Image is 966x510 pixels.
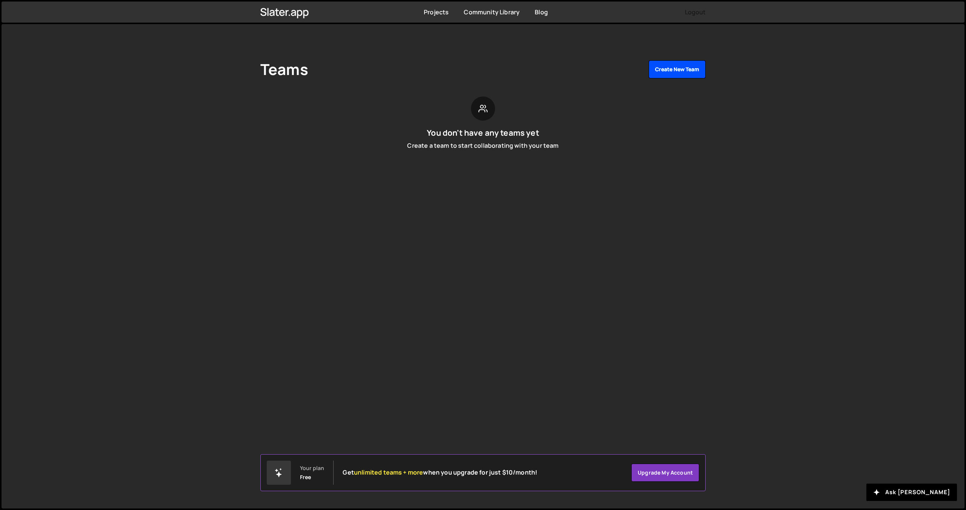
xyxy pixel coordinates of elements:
[407,141,558,150] p: Create a team to start collaborating with your team
[631,464,699,482] a: Upgrade my account
[300,474,311,480] div: Free
[866,484,957,501] button: Ask [PERSON_NAME]
[685,5,706,19] button: Logout
[649,60,706,78] button: Create New Team
[300,465,324,471] div: Your plan
[260,60,308,78] h1: Teams
[343,469,537,476] h2: Get when you upgrade for just $10/month!
[424,8,449,16] a: Projects
[427,128,539,138] h2: You don't have any teams yet
[535,8,548,16] a: Blog
[354,468,423,476] span: unlimited teams + more
[464,8,520,16] a: Community Library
